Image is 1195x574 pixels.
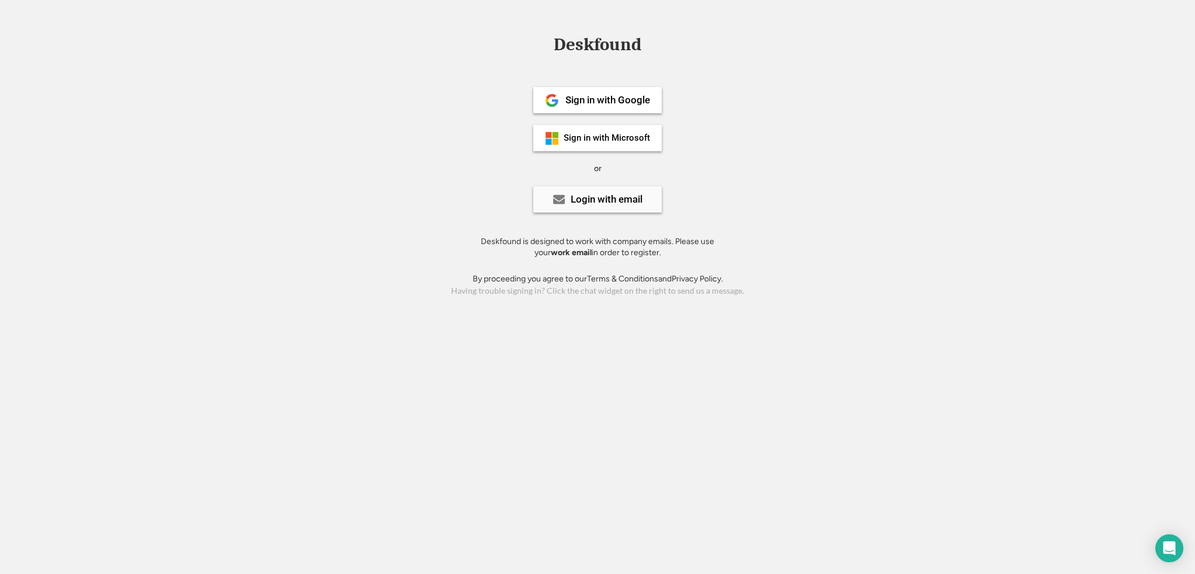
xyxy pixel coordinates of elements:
[545,93,559,107] img: 1024px-Google__G__Logo.svg.png
[473,273,723,285] div: By proceeding you agree to our and
[466,236,729,259] div: Deskfound is designed to work with company emails. Please use your in order to register.
[594,163,602,175] div: or
[551,248,592,258] strong: work email
[564,134,650,142] div: Sign in with Microsoft
[571,194,642,204] div: Login with email
[1155,534,1183,562] div: Open Intercom Messenger
[587,274,658,284] a: Terms & Conditions
[548,36,647,54] div: Deskfound
[565,95,650,105] div: Sign in with Google
[545,131,559,145] img: ms-symbollockup_mssymbol_19.png
[672,274,723,284] a: Privacy Policy.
